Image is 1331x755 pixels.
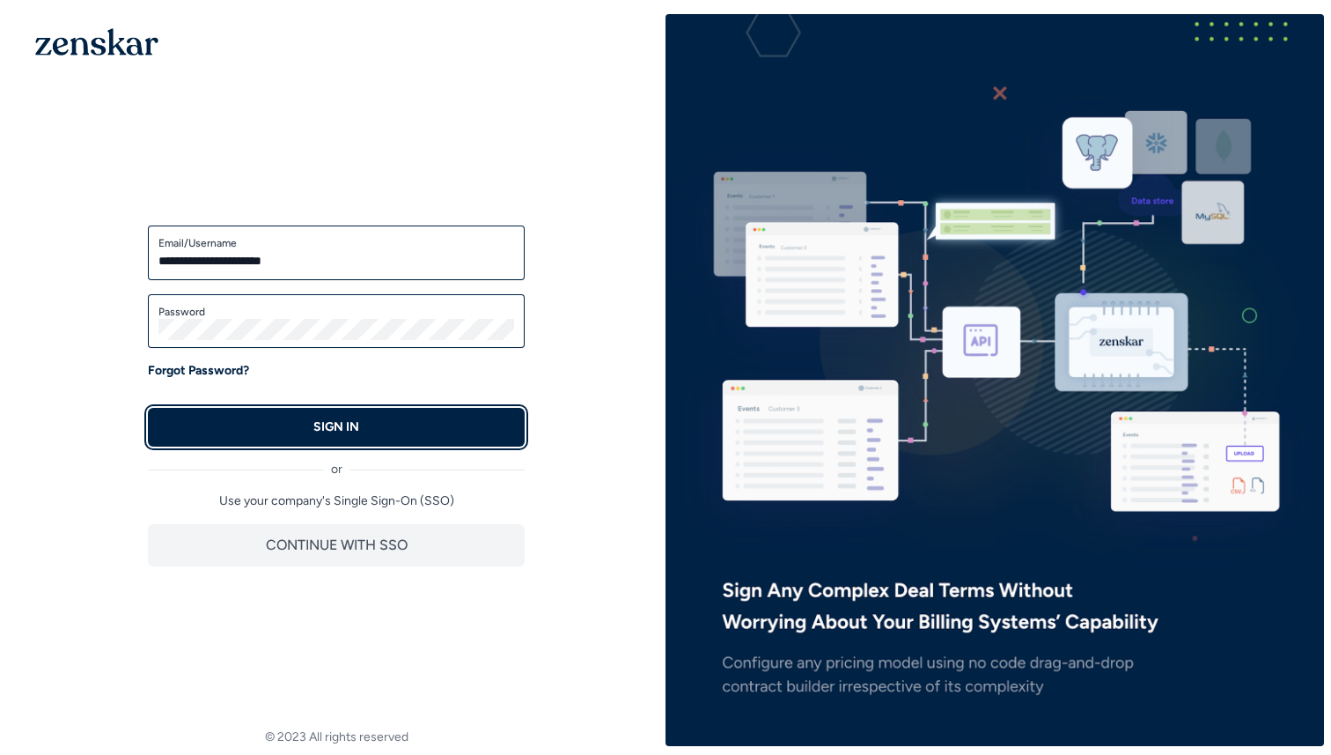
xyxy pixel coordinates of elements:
[148,492,525,510] p: Use your company's Single Sign-On (SSO)
[7,729,665,746] footer: © 2023 All rights reserved
[35,28,158,56] img: 1OGAJ2xQqyY4LXKgY66KYq0eOWRCkrZdAb3gUhuVAqdWPZE9SRJmCz+oDMSn4zDLXe31Ii730ItAGKgCKgCCgCikA4Av8PJUP...
[158,236,514,250] label: Email/Username
[148,447,525,478] div: or
[148,524,525,566] button: CONTINUE WITH SSO
[148,408,525,447] button: SIGN IN
[158,305,514,319] label: Password
[313,418,359,436] p: SIGN IN
[148,362,249,380] a: Forgot Password?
